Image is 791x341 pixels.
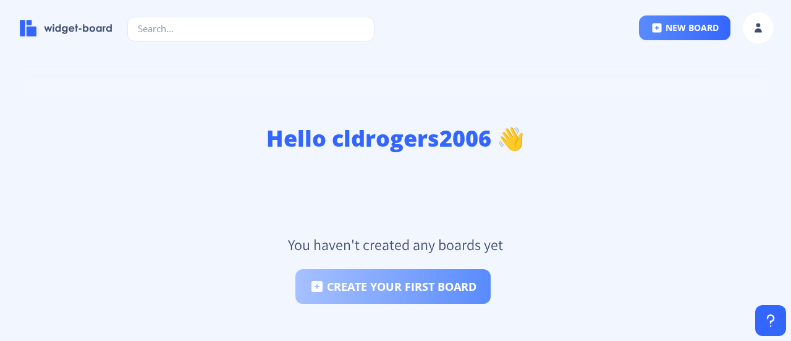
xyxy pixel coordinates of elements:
[20,124,771,153] h1: Hello cldrogers2006 👋
[639,15,730,40] button: new board
[288,235,503,254] p: You haven't created any boards yet
[127,17,374,41] input: Search...
[295,269,491,304] button: create your first board
[20,20,112,37] img: logo-name.svg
